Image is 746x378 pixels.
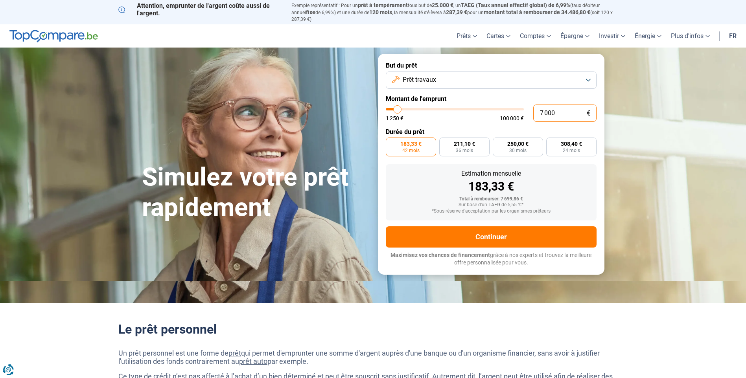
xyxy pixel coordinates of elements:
[392,202,590,208] div: Sur base d'un TAEG de 5,55 %*
[456,148,473,153] span: 36 mois
[386,72,597,89] button: Prêt travaux
[386,128,597,136] label: Durée du prêt
[392,196,590,202] div: Total à rembourser: 7 699,86 €
[561,141,582,147] span: 308,40 €
[386,226,597,248] button: Continuer
[482,24,515,48] a: Cartes
[461,2,570,8] span: TAEG (Taux annuel effectif global) de 6,99%
[392,171,590,177] div: Estimation mensuelle
[291,2,628,22] p: Exemple représentatif : Pour un tous but de , un (taux débiteur annuel de 6,99%) et une durée de ...
[118,2,282,17] p: Attention, emprunter de l'argent coûte aussi de l'argent.
[509,148,527,153] span: 30 mois
[118,349,628,366] p: Un prêt personnel est une forme de qui permet d'emprunter une somme d'argent auprès d'une banque ...
[228,349,241,357] a: prêt
[390,252,490,258] span: Maximisez vos chances de financement
[432,2,453,8] span: 25.000 €
[666,24,715,48] a: Plus d'infos
[556,24,594,48] a: Épargne
[358,2,408,8] span: prêt à tempérament
[594,24,630,48] a: Investir
[587,110,590,117] span: €
[452,24,482,48] a: Prêts
[563,148,580,153] span: 24 mois
[9,30,98,42] img: TopCompare
[484,9,590,15] span: montant total à rembourser de 34.486,80 €
[500,116,524,121] span: 100 000 €
[386,62,597,69] label: But du prêt
[446,9,467,15] span: 287,39 €
[515,24,556,48] a: Comptes
[402,148,420,153] span: 42 mois
[118,322,628,337] h2: Le prêt personnel
[454,141,475,147] span: 211,10 €
[306,9,315,15] span: fixe
[386,116,403,121] span: 1 250 €
[403,75,436,84] span: Prêt travaux
[392,209,590,214] div: *Sous réserve d'acceptation par les organismes prêteurs
[507,141,529,147] span: 250,00 €
[239,357,267,365] a: prêt auto
[400,141,422,147] span: 183,33 €
[369,9,392,15] span: 120 mois
[630,24,666,48] a: Énergie
[386,95,597,103] label: Montant de l'emprunt
[392,181,590,193] div: 183,33 €
[386,251,597,267] p: grâce à nos experts et trouvez la meilleure offre personnalisée pour vous.
[142,162,368,223] h1: Simulez votre prêt rapidement
[724,24,741,48] a: fr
